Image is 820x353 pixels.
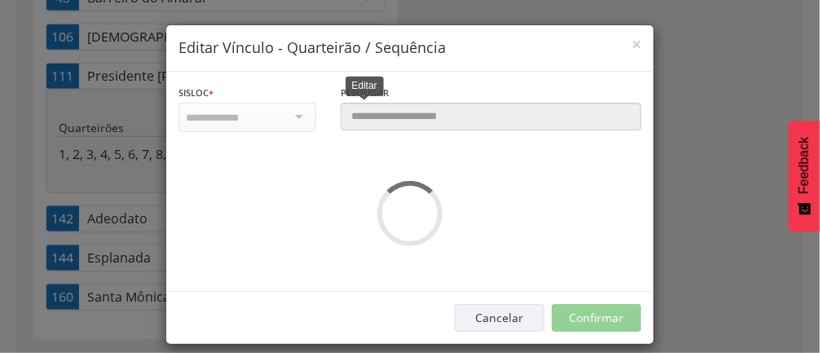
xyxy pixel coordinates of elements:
[455,304,544,332] button: Cancelar
[632,33,641,55] span: ×
[179,38,641,59] h4: Editar Vínculo - Quarteirão / Sequência
[179,86,209,99] span: Sisloc
[552,304,641,332] button: Confirmar
[341,86,389,99] span: Pesquisar
[797,137,812,194] span: Feedback
[789,121,820,232] button: Feedback - Mostrar pesquisa
[346,77,384,95] div: Editar
[632,36,641,53] button: Close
